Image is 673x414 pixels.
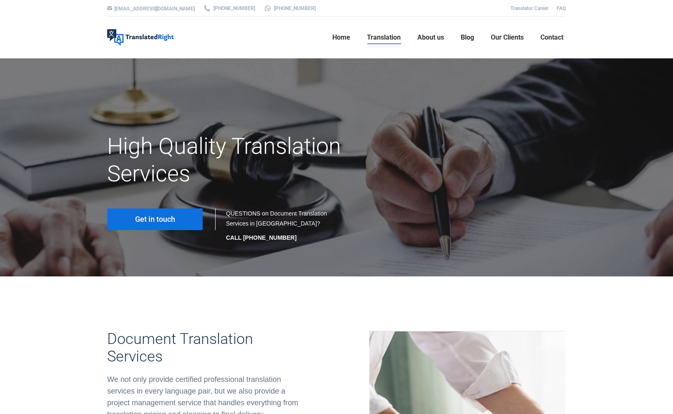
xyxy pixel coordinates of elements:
a: Translator Career [510,5,548,11]
img: Translated Right [107,29,174,46]
a: [PHONE_NUMBER] [203,5,255,12]
h1: High Quality Translation Services [107,133,409,188]
span: Our Clients [491,33,524,42]
span: About us [417,33,444,42]
a: Translation [364,24,403,51]
a: [PHONE_NUMBER] [264,5,316,12]
a: Our Clients [488,24,526,51]
a: Get in touch [107,208,203,230]
a: FAQ [557,5,566,11]
span: Blog [461,33,474,42]
span: Translation [367,33,401,42]
a: About us [415,24,447,51]
h3: Document Translation Services [107,330,303,365]
span: Home [332,33,350,42]
a: Contact [538,24,566,51]
strong: CALL [PHONE_NUMBER] [226,234,296,241]
div: QUESTIONS on Document Translation Services in [GEOGRAPHIC_DATA]? [226,208,328,243]
a: [EMAIL_ADDRESS][DOMAIN_NAME] [114,6,195,12]
span: Get in touch [135,215,175,223]
a: Blog [458,24,477,51]
span: Contact [540,33,563,42]
a: Home [330,24,353,51]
